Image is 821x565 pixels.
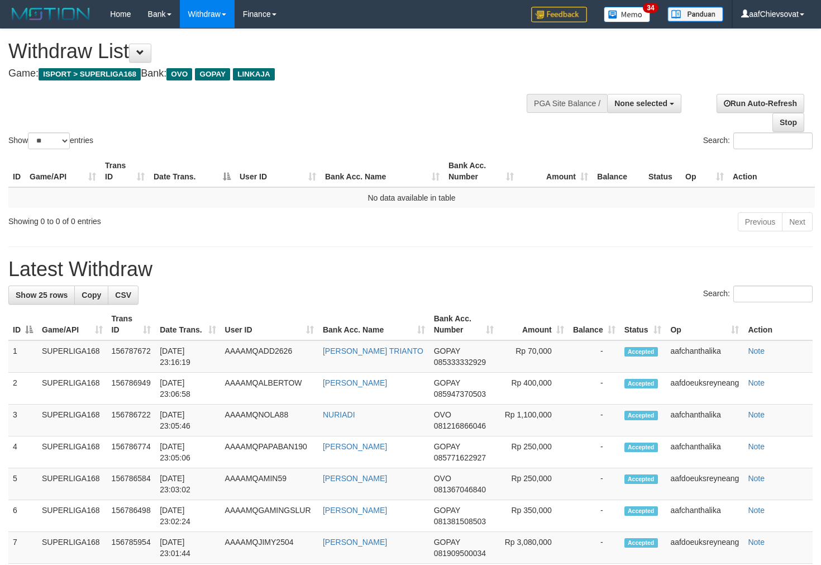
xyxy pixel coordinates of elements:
[8,373,37,405] td: 2
[82,291,101,300] span: Copy
[624,538,658,548] span: Accepted
[434,517,486,526] span: Copy 081381508503 to clipboard
[155,436,220,468] td: [DATE] 23:05:06
[155,308,220,340] th: Date Trans.: activate to sort column ascending
[8,6,93,22] img: MOTION_logo.png
[569,373,620,405] td: -
[107,308,156,340] th: Trans ID: activate to sort column ascending
[107,405,156,436] td: 156786722
[8,132,93,149] label: Show entries
[593,155,644,187] th: Balance
[614,99,667,108] span: None selected
[8,258,813,281] h1: Latest Withdraw
[8,155,25,187] th: ID
[221,468,318,500] td: AAAAMQAMIN59
[434,442,460,451] span: GOPAY
[434,453,486,462] span: Copy 085771622927 to clipboard
[221,405,318,436] td: AAAAMQNOLA88
[37,468,107,500] td: SUPERLIGA168
[221,500,318,532] td: AAAAMQGAMINGSLUR
[25,155,101,187] th: Game/API: activate to sort column ascending
[155,468,220,500] td: [DATE] 23:03:02
[569,500,620,532] td: -
[434,358,486,367] span: Copy 085333332929 to clipboard
[733,132,813,149] input: Search:
[748,378,765,387] a: Note
[717,94,804,113] a: Run Auto-Refresh
[221,532,318,564] td: AAAAMQJIMY2504
[666,405,743,436] td: aafchanthalika
[8,40,536,63] h1: Withdraw List
[107,468,156,500] td: 156786584
[221,308,318,340] th: User ID: activate to sort column ascending
[8,308,37,340] th: ID: activate to sort column descending
[666,436,743,468] td: aafchanthalika
[624,347,658,357] span: Accepted
[569,468,620,500] td: -
[434,378,460,387] span: GOPAY
[748,410,765,419] a: Note
[748,442,765,451] a: Note
[498,500,569,532] td: Rp 350,000
[434,390,486,398] span: Copy 085947370503 to clipboard
[37,500,107,532] td: SUPERLIGA168
[221,340,318,373] td: AAAAMQADD2626
[569,308,620,340] th: Balance: activate to sort column ascending
[624,506,658,516] span: Accepted
[8,500,37,532] td: 6
[323,378,387,387] a: [PERSON_NAME]
[37,373,107,405] td: SUPERLIGA168
[498,405,569,436] td: Rp 1,100,000
[434,474,451,483] span: OVO
[434,538,460,547] span: GOPAY
[221,373,318,405] td: AAAAMQALBERTOW
[108,286,139,305] a: CSV
[235,155,321,187] th: User ID: activate to sort column ascending
[666,373,743,405] td: aafdoeuksreyneang
[703,132,813,149] label: Search:
[498,532,569,564] td: Rp 3,080,000
[107,436,156,468] td: 156786774
[666,340,743,373] td: aafchanthalika
[8,187,815,208] td: No data available in table
[733,286,813,302] input: Search:
[666,468,743,500] td: aafdoeuksreyneang
[155,340,220,373] td: [DATE] 23:16:19
[604,7,651,22] img: Button%20Memo.svg
[444,155,518,187] th: Bank Acc. Number: activate to sort column ascending
[434,421,486,430] span: Copy 081216866046 to clipboard
[8,436,37,468] td: 4
[624,411,658,420] span: Accepted
[323,346,423,355] a: [PERSON_NAME] TRIANTO
[527,94,607,113] div: PGA Site Balance /
[624,379,658,388] span: Accepted
[643,3,658,13] span: 34
[8,340,37,373] td: 1
[498,340,569,373] td: Rp 70,000
[620,308,666,340] th: Status: activate to sort column ascending
[37,308,107,340] th: Game/API: activate to sort column ascending
[155,500,220,532] td: [DATE] 23:02:24
[743,308,813,340] th: Action
[101,155,149,187] th: Trans ID: activate to sort column ascending
[149,155,235,187] th: Date Trans.: activate to sort column descending
[323,474,387,483] a: [PERSON_NAME]
[728,155,815,187] th: Action
[8,532,37,564] td: 7
[666,532,743,564] td: aafdoeuksreyneang
[644,155,681,187] th: Status
[569,405,620,436] td: -
[233,68,275,80] span: LINKAJA
[498,373,569,405] td: Rp 400,000
[155,373,220,405] td: [DATE] 23:06:58
[624,474,658,484] span: Accepted
[434,410,451,419] span: OVO
[607,94,681,113] button: None selected
[498,468,569,500] td: Rp 250,000
[434,485,486,494] span: Copy 081367046840 to clipboard
[498,436,569,468] td: Rp 250,000
[37,532,107,564] td: SUPERLIGA168
[107,373,156,405] td: 156786949
[434,549,486,558] span: Copy 081909500034 to clipboard
[323,442,387,451] a: [PERSON_NAME]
